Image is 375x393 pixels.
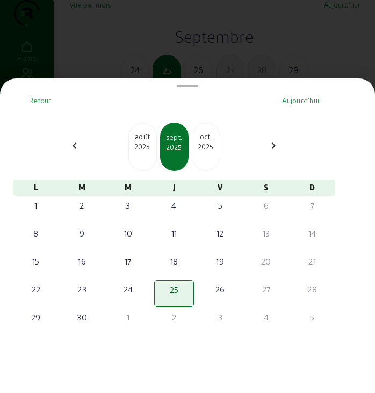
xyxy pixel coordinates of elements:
[63,283,101,296] div: 23
[201,227,239,240] div: 12
[63,311,101,324] div: 30
[289,180,335,196] div: D
[293,311,331,324] div: 5
[192,131,220,142] div: oct.
[248,311,285,324] div: 4
[155,311,193,324] div: 2
[201,199,239,212] div: 5
[109,255,147,268] div: 17
[156,283,192,296] div: 25
[267,139,280,152] mat-icon: chevron_right
[293,255,331,268] div: 21
[68,139,81,152] mat-icon: chevron_left
[109,199,147,212] div: 3
[59,180,105,196] div: M
[248,199,285,212] div: 6
[248,255,285,268] div: 20
[293,227,331,240] div: 14
[17,283,55,296] div: 22
[151,180,197,196] div: J
[17,311,55,324] div: 29
[109,227,147,240] div: 10
[201,255,239,268] div: 19
[17,255,55,268] div: 15
[293,199,331,212] div: 7
[243,180,290,196] div: S
[161,142,187,152] div: 2025
[63,199,101,212] div: 2
[13,180,59,196] div: L
[155,255,193,268] div: 18
[129,142,156,152] div: 2025
[201,283,239,296] div: 26
[129,131,156,142] div: août
[201,311,239,324] div: 3
[293,283,331,296] div: 28
[282,96,319,104] span: Aujourd'hui
[109,311,147,324] div: 1
[105,180,151,196] div: M
[17,227,55,240] div: 8
[197,180,243,196] div: V
[17,199,55,212] div: 1
[155,199,193,212] div: 4
[155,227,193,240] div: 11
[63,227,101,240] div: 9
[192,142,220,152] div: 2025
[248,227,285,240] div: 13
[63,255,101,268] div: 16
[109,283,147,296] div: 24
[161,132,187,142] div: sept.
[248,283,285,296] div: 27
[29,96,52,104] span: Retour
